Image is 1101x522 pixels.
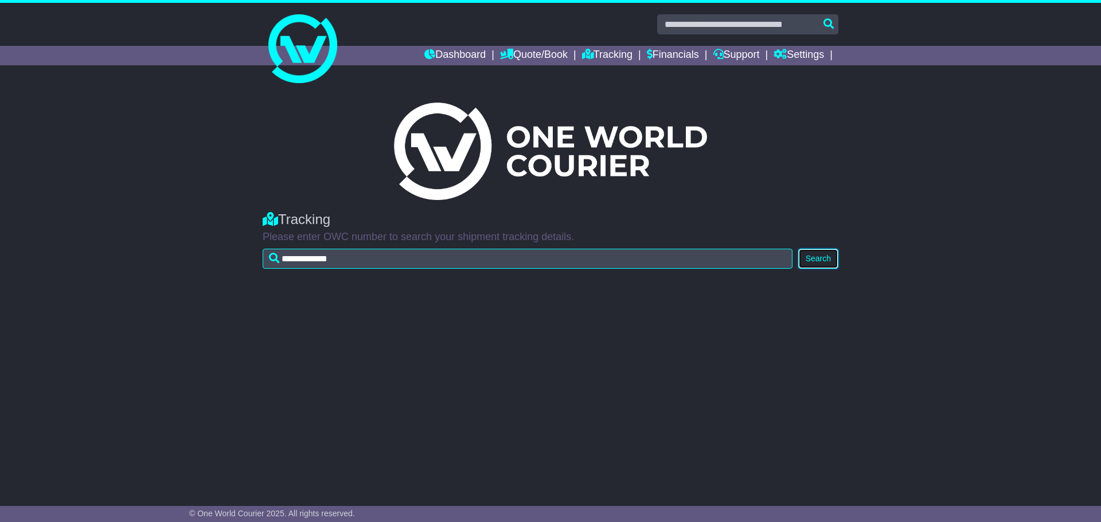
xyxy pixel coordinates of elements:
a: Support [713,46,760,65]
button: Search [798,249,838,269]
div: Tracking [263,211,838,228]
a: Dashboard [424,46,486,65]
a: Financials [647,46,699,65]
a: Quote/Book [500,46,568,65]
p: Please enter OWC number to search your shipment tracking details. [263,231,838,244]
a: Tracking [582,46,633,65]
a: Settings [774,46,824,65]
img: Light [394,103,707,200]
span: © One World Courier 2025. All rights reserved. [189,509,355,518]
